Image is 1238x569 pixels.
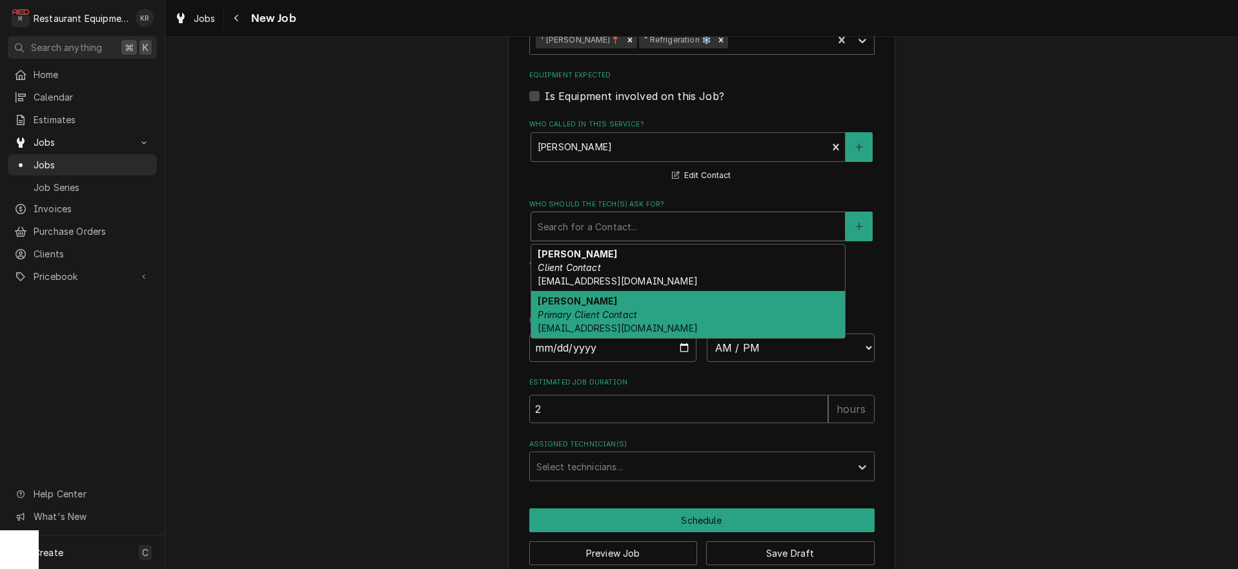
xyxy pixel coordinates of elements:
[8,483,157,504] a: Go to Help Center
[828,395,875,423] div: hours
[529,377,875,423] div: Estimated Job Duration
[538,323,697,334] span: [EMAIL_ADDRESS][DOMAIN_NAME]
[545,88,724,104] label: Is Equipment involved on this Job?
[34,181,150,194] span: Job Series
[529,334,697,362] input: Date
[12,9,30,27] div: Restaurant Equipment Diagnostics's Avatar
[538,295,617,306] strong: [PERSON_NAME]
[169,8,221,29] a: Jobs
[34,158,150,172] span: Jobs
[34,12,128,25] div: Restaurant Equipment Diagnostics
[623,32,637,48] div: Remove ¹ Beckley📍
[8,243,157,265] a: Clients
[8,198,157,219] a: Invoices
[529,257,875,300] div: Attachments
[34,547,63,558] span: Create
[143,41,148,54] span: K
[639,32,714,48] div: ⁴ Refrigeration ❄️
[706,541,875,565] button: Save Draft
[529,508,875,565] div: Button Group
[8,266,157,287] a: Go to Pricebook
[34,68,150,81] span: Home
[707,334,875,362] select: Time Select
[8,132,157,153] a: Go to Jobs
[8,36,157,59] button: Search anything⌘K
[538,309,637,320] em: Primary Client Contact
[142,546,148,559] span: C
[8,64,157,85] a: Home
[529,70,875,81] label: Equipment Expected
[529,508,875,532] div: Button Group Row
[34,202,150,215] span: Invoices
[529,508,875,532] button: Schedule
[34,487,149,501] span: Help Center
[846,212,873,241] button: Create New Contact
[8,506,157,527] a: Go to What's New
[136,9,154,27] div: Kelli Robinette's Avatar
[529,315,875,326] label: Estimated Arrival Time
[8,221,157,242] a: Purchase Orders
[846,132,873,162] button: Create New Contact
[529,315,875,361] div: Estimated Arrival Time
[12,9,30,27] div: R
[538,248,617,259] strong: [PERSON_NAME]
[529,119,875,183] div: Who called in this service?
[529,199,875,241] div: Who should the tech(s) ask for?
[8,86,157,108] a: Calendar
[538,262,600,273] em: Client Contact
[529,119,875,130] label: Who called in this service?
[34,135,131,149] span: Jobs
[529,377,875,388] label: Estimated Job Duration
[194,12,216,25] span: Jobs
[34,510,149,523] span: What's New
[529,439,875,481] div: Assigned Technician(s)
[714,32,728,48] div: Remove ⁴ Refrigeration ❄️
[529,439,875,450] label: Assigned Technician(s)
[529,70,875,103] div: Equipment Expected
[31,41,102,54] span: Search anything
[227,8,247,28] button: Navigate back
[125,41,134,54] span: ⌘
[536,32,623,48] div: ¹ [PERSON_NAME]📍
[8,109,157,130] a: Estimates
[538,275,697,286] span: [EMAIL_ADDRESS][DOMAIN_NAME]
[247,10,296,27] span: New Job
[529,541,698,565] button: Preview Job
[8,177,157,198] a: Job Series
[529,199,875,210] label: Who should the tech(s) ask for?
[670,168,733,184] button: Edit Contact
[34,270,131,283] span: Pricebook
[34,113,150,126] span: Estimates
[8,154,157,175] a: Jobs
[34,225,150,238] span: Purchase Orders
[529,532,875,565] div: Button Group Row
[855,143,863,152] svg: Create New Contact
[34,247,150,261] span: Clients
[855,222,863,231] svg: Create New Contact
[136,9,154,27] div: KR
[529,257,875,268] label: Attachments
[34,90,150,104] span: Calendar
